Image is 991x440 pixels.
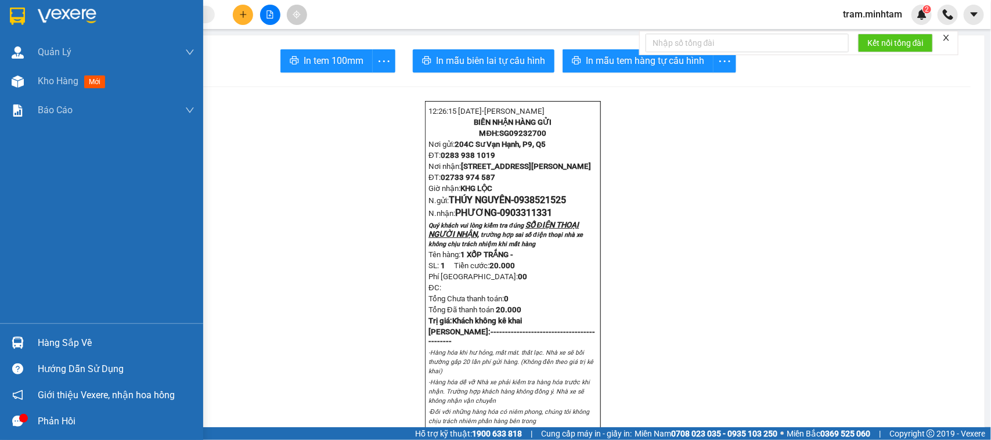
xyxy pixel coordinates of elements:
[290,56,299,67] span: printer
[428,316,452,325] span: Trị giá:
[428,162,591,171] span: Nơi nhận:
[428,250,513,259] span: Tên hàng:
[586,53,704,68] span: In mẫu tem hàng tự cấu hình
[923,5,931,13] sup: 2
[239,10,247,19] span: plus
[12,104,24,117] img: solution-icon
[10,8,25,25] img: logo-vxr
[436,53,545,68] span: In mẫu biên lai tự cấu hình
[38,75,78,86] span: Kho hàng
[422,56,431,67] span: printer
[474,118,552,127] strong: BIÊN NHẬN HÀNG GỬI
[834,7,911,21] span: tram.minhtam
[455,207,500,218] span: PHƯƠNG-
[428,261,439,270] span: SL:
[484,107,545,116] span: [PERSON_NAME]
[879,427,881,440] span: |
[449,194,566,205] span: THÚY NGUYÊN-
[460,184,492,193] span: KHG LỘC
[428,209,552,218] span: N.nhận:
[428,272,527,281] span: Phí [GEOGRAPHIC_DATA]:
[428,173,441,182] span: ĐT:
[541,427,632,440] span: Cung cấp máy in - giấy in:
[518,272,527,281] strong: 0
[428,140,546,149] span: Nơi gửi:
[287,5,307,25] button: aim
[942,34,950,42] span: close
[372,49,395,73] button: more
[428,327,595,345] strong: [PERSON_NAME]:--------------------------------------------
[38,103,73,117] span: Báo cáo
[12,389,23,401] span: notification
[38,360,194,378] div: Hướng dẫn sử dụng
[496,305,521,314] span: 20.000
[454,261,515,270] span: Tiền cước:
[452,316,522,325] span: Khách không kê khai
[428,231,583,248] span: trường hợp sai số điện thoại nhà xe không chịu trách nhiệm khi mất hàng
[522,272,527,281] span: 0
[441,173,495,182] span: 02733 974 587
[428,378,590,405] em: -Hàng hóa dễ vỡ Nhà xe phải kiểm tra hàng hóa trước khi nhận. Trường hợp khách hàng không đồng ý....
[925,5,929,13] span: 2
[455,140,546,149] span: 204C Sư Vạn Hạnh, P9, Q5
[38,388,175,402] span: Giới thiệu Vexere, nhận hoa hồng
[12,416,23,427] span: message
[460,250,513,259] span: 1 XỐP TRẮNG -
[38,45,71,59] span: Quản Lý
[260,5,280,25] button: file-add
[233,5,253,25] button: plus
[304,53,363,68] span: In tem 100mm
[415,427,522,440] span: Hỗ trợ kỹ thuật:
[428,305,494,314] span: Tổng Đã thanh toán
[441,151,495,160] span: 0283 938 1019
[671,429,777,438] strong: 0708 023 035 - 0935 103 250
[489,261,515,270] span: 20.000
[943,9,953,20] img: phone-icon
[428,349,593,375] em: -Hàng hóa khi hư hỏng, mất mát. thất lạc. Nhà xe sẽ bồi thường gấp 20 lần phí gửi hàng. (Không đề...
[917,9,927,20] img: icon-new-feature
[504,294,509,303] span: 0
[927,430,935,438] span: copyright
[713,54,736,68] span: more
[413,49,554,73] button: printerIn mẫu biên lai tự cấu hình
[84,75,105,88] span: mới
[12,337,24,349] img: warehouse-icon
[499,129,546,138] span: SG09232700
[428,408,589,425] em: -Đối với những hàng hóa có niêm phong, chúng tôi không chịu trách nhiêm phần hàng bên trong
[500,207,552,218] span: 0903311331
[472,429,522,438] strong: 1900 633 818
[428,151,441,160] span: ĐT:
[428,294,509,303] span: Tổng Chưa thanh toán:
[428,107,545,116] span: 12:26:15 [DATE]-
[185,106,194,115] span: down
[646,34,849,52] input: Nhập số tổng đài
[461,162,591,171] span: [STREET_ADDRESS][PERSON_NAME]
[531,427,532,440] span: |
[12,75,24,88] img: warehouse-icon
[373,54,395,68] span: more
[441,261,445,270] span: 1
[572,56,581,67] span: printer
[12,363,23,374] span: question-circle
[514,194,566,205] span: 0938521525
[266,10,274,19] span: file-add
[38,334,194,352] div: Hàng sắp về
[780,431,784,436] span: ⚪️
[280,49,373,73] button: printerIn tem 100mm
[428,283,441,292] span: ĐC:
[185,48,194,57] span: down
[12,46,24,59] img: warehouse-icon
[38,413,194,430] div: Phản hồi
[563,49,713,73] button: printerIn mẫu tem hàng tự cấu hình
[964,5,984,25] button: caret-down
[428,221,579,239] span: SỐ ĐIỆN THOẠI NGƯỜI NHẬN,
[867,37,924,49] span: Kết nối tổng đài
[428,196,566,205] span: N.gửi:
[820,429,870,438] strong: 0369 525 060
[787,427,870,440] span: Miền Bắc
[969,9,979,20] span: caret-down
[480,129,547,138] strong: MĐH:
[428,184,492,193] span: Giờ nhận:
[635,427,777,440] span: Miền Nam
[293,10,301,19] span: aim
